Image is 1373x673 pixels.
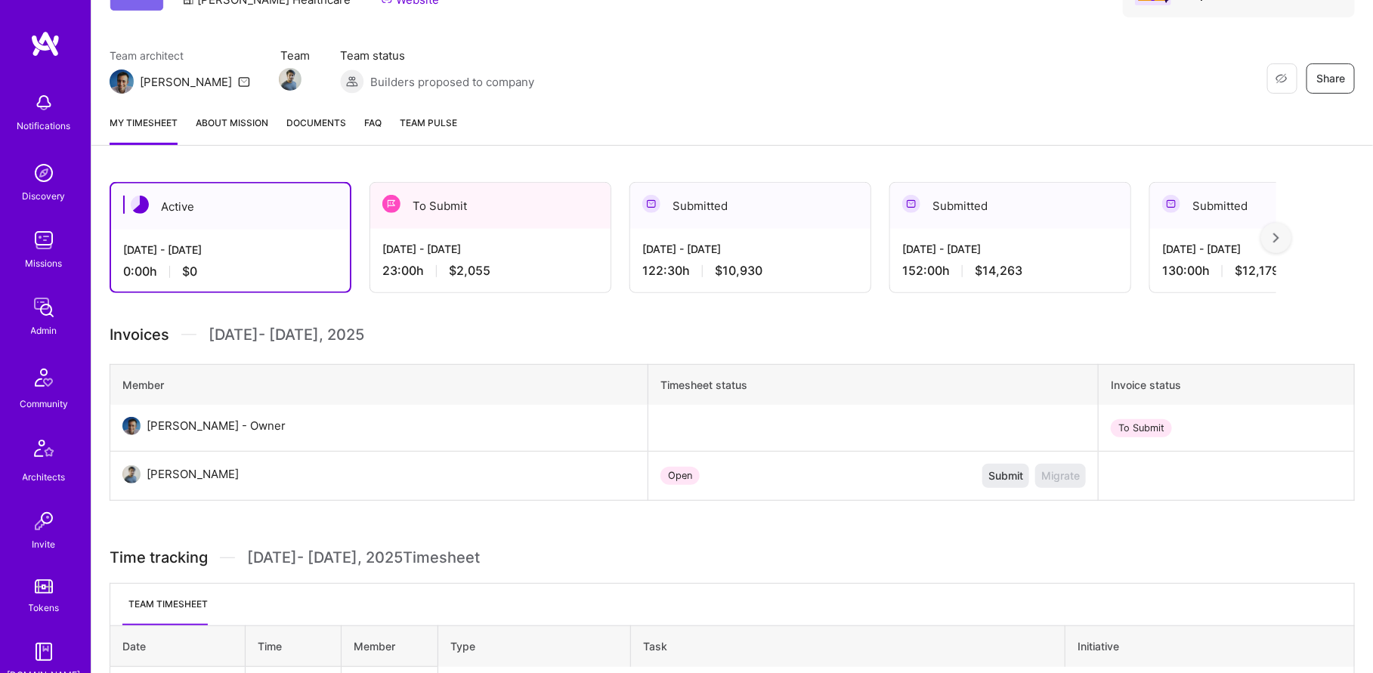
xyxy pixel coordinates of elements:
[131,196,149,214] img: Active
[1273,233,1279,243] img: right
[400,117,457,128] span: Team Pulse
[110,626,246,667] th: Date
[35,579,53,594] img: tokens
[29,600,60,616] div: Tokens
[181,323,196,346] img: Divider
[110,548,208,567] span: Time tracking
[902,195,920,213] img: Submitted
[340,48,534,63] span: Team status
[364,115,382,145] a: FAQ
[286,115,346,131] span: Documents
[648,365,1098,406] th: Timesheet status
[340,69,364,94] img: Builders proposed to company
[370,74,534,90] span: Builders proposed to company
[902,263,1118,279] div: 152:00 h
[400,115,457,145] a: Team Pulse
[26,433,62,469] img: Architects
[30,30,60,57] img: logo
[982,464,1029,488] button: Submit
[29,225,59,255] img: teamwork
[280,66,300,92] a: Team Member Avatar
[286,115,346,145] a: Documents
[382,241,598,257] div: [DATE] - [DATE]
[642,195,660,213] img: Submitted
[631,626,1065,667] th: Task
[1307,63,1355,94] button: Share
[988,468,1023,483] span: Submit
[342,626,438,667] th: Member
[17,118,71,134] div: Notifications
[111,184,350,230] div: Active
[29,637,59,667] img: guide book
[26,360,62,396] img: Community
[975,263,1022,279] span: $14,263
[110,323,169,346] span: Invoices
[279,68,302,91] img: Team Member Avatar
[245,626,342,667] th: Time
[382,195,400,213] img: To Submit
[890,183,1130,229] div: Submitted
[1111,419,1172,437] div: To Submit
[1162,195,1180,213] img: Submitted
[123,242,338,258] div: [DATE] - [DATE]
[23,469,66,485] div: Architects
[280,48,310,63] span: Team
[438,626,631,667] th: Type
[140,74,232,90] div: [PERSON_NAME]
[31,323,57,338] div: Admin
[29,88,59,118] img: bell
[1316,71,1345,86] span: Share
[1276,73,1288,85] i: icon EyeClosed
[196,115,268,145] a: About Mission
[370,183,611,229] div: To Submit
[902,241,1118,257] div: [DATE] - [DATE]
[23,188,66,204] div: Discovery
[29,292,59,323] img: admin teamwork
[238,76,250,88] i: icon Mail
[110,115,178,145] a: My timesheet
[32,536,56,552] div: Invite
[660,467,700,485] div: Open
[122,596,208,625] li: Team timesheet
[715,263,762,279] span: $10,930
[247,548,480,567] span: [DATE] - [DATE] , 2025 Timesheet
[26,255,63,271] div: Missions
[209,323,364,346] span: [DATE] - [DATE] , 2025
[122,417,141,435] img: User Avatar
[642,241,858,257] div: [DATE] - [DATE]
[449,263,490,279] span: $2,055
[382,263,598,279] div: 23:00 h
[110,365,648,406] th: Member
[20,396,68,412] div: Community
[182,264,197,279] span: $0
[147,465,239,483] div: [PERSON_NAME]
[642,263,858,279] div: 122:30 h
[1235,263,1279,279] span: $12,179
[123,264,338,279] div: 0:00 h
[147,417,286,435] div: [PERSON_NAME] - Owner
[29,158,59,188] img: discovery
[29,506,59,536] img: Invite
[630,183,870,229] div: Submitted
[122,465,141,483] img: User Avatar
[110,48,250,63] span: Team architect
[1099,365,1355,406] th: Invoice status
[110,69,134,94] img: Team Architect
[1065,626,1354,667] th: Initiative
